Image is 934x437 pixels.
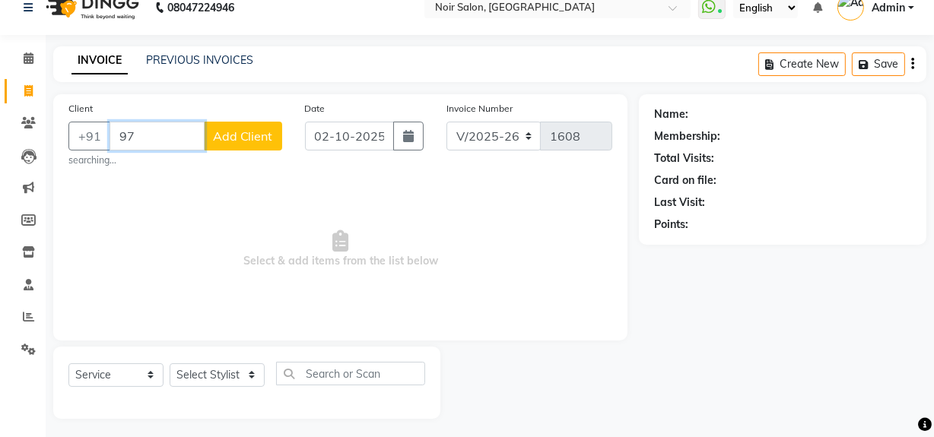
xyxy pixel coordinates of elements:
[204,122,282,150] button: Add Client
[654,195,705,211] div: Last Visit:
[654,217,688,233] div: Points:
[654,150,714,166] div: Total Visits:
[68,102,93,116] label: Client
[213,128,273,144] span: Add Client
[654,128,720,144] div: Membership:
[305,102,326,116] label: Date
[68,154,282,167] small: searching...
[68,173,612,325] span: Select & add items from the list below
[654,106,688,122] div: Name:
[758,52,846,76] button: Create New
[146,53,253,67] a: PREVIOUS INVOICES
[446,102,513,116] label: Invoice Number
[852,52,905,76] button: Save
[71,47,128,74] a: INVOICE
[654,173,716,188] div: Card on file:
[110,122,205,150] input: Search by Name/Mobile/Email/Code
[68,122,111,150] button: +91
[276,362,425,385] input: Search or Scan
